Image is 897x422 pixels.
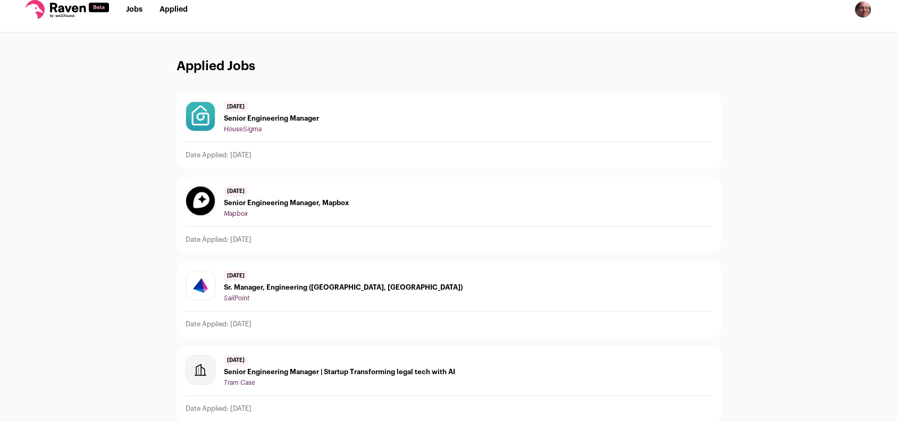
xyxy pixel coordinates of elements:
p: Date Applied: [DATE] [186,151,252,159]
span: [DATE] [224,186,248,197]
span: [DATE] [224,102,248,112]
button: Open dropdown [854,1,871,18]
img: b82aadf59b735631aa9f9b7153d6e7791c6354391d41db995c3781efe5d0e36d.png [186,102,215,131]
a: Applied [160,6,188,13]
span: SailPoint [224,295,249,301]
img: company-logo-placeholder-414d4e2ec0e2ddebbe968bf319fdfe5acfe0c9b87f798d344e800bc9a89632a0.png [186,356,215,384]
img: 2451953-medium_jpg [854,1,871,18]
span: HouseSigma [224,126,262,132]
a: [DATE] Sr. Manager, Engineering ([GEOGRAPHIC_DATA], [GEOGRAPHIC_DATA]) SailPoint Date Applied: [D... [177,262,720,337]
img: 0eb403086904c7570d4bfa13252e9632d840e513e3b80cf6a9f05e8eccbc6fcd.jpg [186,271,215,300]
span: Sr. Manager, Engineering ([GEOGRAPHIC_DATA], [GEOGRAPHIC_DATA]) [224,283,463,292]
span: [DATE] [224,355,248,366]
img: 6e65f6f54fb0b8c048a57d54d6d5e87a68ef165ac938f8369a7e8f3b58f9bddb.jpg [186,187,215,215]
span: Senior Engineering Manager, Mapbox [224,199,349,207]
span: Tram Case [224,379,255,386]
h1: Applied Jobs [177,58,721,75]
span: Mapbox [224,210,248,217]
a: Jobs [126,6,142,13]
span: [DATE] [224,271,248,281]
a: [DATE] Senior Engineering Manager HouseSigma Date Applied: [DATE] [177,93,720,168]
p: Date Applied: [DATE] [186,320,252,328]
a: [DATE] Senior Engineering Manager, Mapbox Mapbox Date Applied: [DATE] [177,178,720,252]
span: Senior Engineering Manager [224,114,319,123]
a: [DATE] Senior Engineering Manager | Startup Transforming legal tech with AI Tram Case Date Applie... [177,347,720,421]
p: Date Applied: [DATE] [186,404,252,413]
p: Date Applied: [DATE] [186,235,252,244]
span: Senior Engineering Manager | Startup Transforming legal tech with AI [224,368,455,376]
